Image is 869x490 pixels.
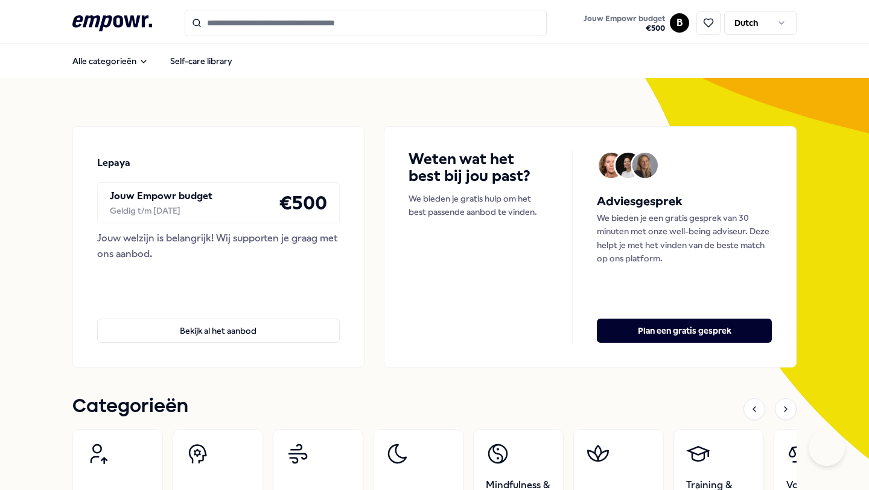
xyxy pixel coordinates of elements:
h1: Categorieën [72,392,188,422]
div: Jouw welzijn is belangrijk! Wij supporten je graag met ons aanbod. [97,231,340,261]
div: Geldig t/m [DATE] [110,204,212,217]
img: Avatar [616,153,641,178]
p: Jouw Empowr budget [110,188,212,204]
button: Plan een gratis gesprek [597,319,772,343]
p: Lepaya [97,155,130,171]
img: Avatar [632,153,658,178]
img: Avatar [599,153,624,178]
p: We bieden je een gratis gesprek van 30 minuten met onze well-being adviseur. Deze helpt je met he... [597,211,772,266]
button: Bekijk al het aanbod [97,319,340,343]
a: Self-care library [161,49,242,73]
button: Jouw Empowr budget€500 [581,11,667,36]
a: Bekijk al het aanbod [97,299,340,343]
iframe: Help Scout Beacon - Open [809,430,845,466]
nav: Main [63,49,242,73]
a: Jouw Empowr budget€500 [579,10,670,36]
h4: € 500 [279,188,327,218]
input: Search for products, categories or subcategories [185,10,547,36]
h5: Adviesgesprek [597,192,772,211]
p: We bieden je gratis hulp om het best passende aanbod te vinden. [409,192,549,219]
span: Jouw Empowr budget [584,14,665,24]
button: Alle categorieën [63,49,158,73]
span: € 500 [584,24,665,33]
button: B [670,13,689,33]
h4: Weten wat het best bij jou past? [409,151,549,185]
